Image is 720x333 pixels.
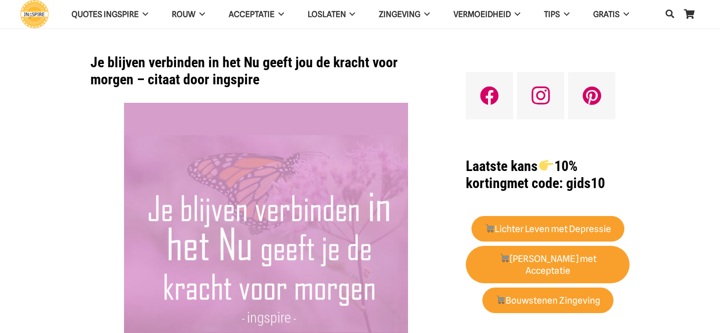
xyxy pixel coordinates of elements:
strong: Bouwstenen Zingeving [496,295,601,306]
span: ROUW [172,9,196,19]
strong: Lichter Leven met Depressie [485,224,612,234]
a: 🛒Bouwstenen Zingeving [482,288,613,314]
span: Acceptatie [229,9,275,19]
h1: Je blijven verbinden in het Nu geeft jou de kracht voor morgen – citaat door ingspire [90,54,442,88]
img: 🛒 [485,224,494,233]
strong: [PERSON_NAME] met Acceptatie [499,253,596,276]
a: GRATIS [581,2,641,27]
span: QUOTES INGSPIRE [71,9,139,19]
span: Zingeving [379,9,420,19]
a: Facebook [466,72,513,119]
span: Loslaten [308,9,346,19]
a: VERMOEIDHEID [442,2,532,27]
a: Loslaten [296,2,367,27]
a: 🛒[PERSON_NAME] met Acceptatie [466,246,630,284]
a: Pinterest [568,72,615,119]
a: Acceptatie [217,2,296,27]
a: Zoeken [660,3,679,26]
a: Instagram [517,72,564,119]
a: TIPS [532,2,581,27]
span: TIPS [544,9,560,19]
img: 🛒 [500,253,509,262]
span: GRATIS [593,9,620,19]
h1: met code: gids10 [466,158,630,192]
a: Zingeving [367,2,442,27]
img: 👉 [539,158,553,172]
span: VERMOEIDHEID [453,9,511,19]
img: 🛒 [496,295,505,304]
a: ROUW [160,2,217,27]
strong: Laatste kans 10% korting [466,158,577,191]
a: QUOTES INGSPIRE [60,2,160,27]
a: 🛒Lichter Leven met Depressie [471,216,624,242]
